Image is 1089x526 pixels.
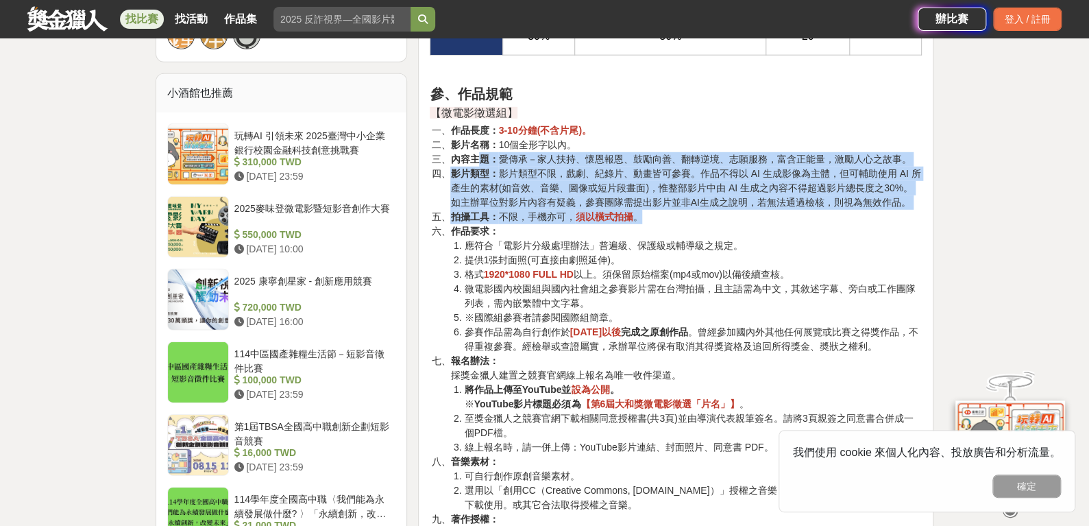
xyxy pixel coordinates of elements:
[621,326,688,337] strong: 完成之原創作品
[498,125,591,136] strong: 3-10分鐘(不含片尾)。
[156,74,407,112] div: 小酒館也推薦
[464,411,922,440] li: 至獎金獵人之競賽官網下載相關同意授權書(共3頁)並由導演代表親筆簽名。請將3頁親簽之同意書合併成一個PDF檔。
[234,274,391,300] div: 2025 康寧創星家 - 創新應用競賽
[169,10,213,29] a: 找活動
[430,86,512,101] strong: 參、作品規範
[234,387,391,402] div: [DATE] 23:59
[464,267,922,282] li: 格式 以上。須保留原始檔案(mp4或mov)以備後續查核。
[234,155,391,169] div: 310,000 TWD
[167,414,396,476] a: 第1屆TBSA全國高中職創新企劃短影音競賽 16,000 TWD [DATE] 23:59
[450,210,922,224] li: 不限，手機亦可， 。
[234,373,391,387] div: 100,000 TWD
[575,211,633,222] strong: 須以橫式拍攝
[234,202,391,228] div: 2025麥味登微電影暨短影音創作大賽
[464,469,922,483] li: 可自行創作原創音樂素材。
[450,211,498,222] strong: 拍攝工具：
[570,326,620,337] strong: [DATE]以後
[234,460,391,475] div: [DATE] 23:59
[273,7,411,32] input: 2025 反詐視界—全國影片競賽
[234,420,391,446] div: 第1屆TBSA全國高中職創新企劃短影音競賽
[234,347,391,373] div: 114中區國產雜糧生活節－短影音徵件比賽
[464,384,571,395] strong: 將作品上傳至YouTube並
[450,355,498,366] strong: 報名辦法：
[234,169,391,184] div: [DATE] 23:59
[234,129,391,155] div: 玩轉AI 引領未來 2025臺灣中小企業銀行校園金融科技創意挑戰賽
[580,398,739,409] strong: 【第6屆大和獎微電影徵選「片名」】
[234,300,391,315] div: 720,000 TWD
[234,446,391,460] div: 16,000 TWD
[464,282,922,311] li: 微電影國內校園組與國內社會組之參賽影片需在台灣拍攝，且主語需為中文，其敘述字幕、旁白或工作團隊列表，需內嵌繁體中文字幕。
[234,228,391,242] div: 550,000 TWD
[167,123,396,185] a: 玩轉AI 引領未來 2025臺灣中小企業銀行校園金融科技創意挑戰賽 310,000 TWD [DATE] 23:59
[464,440,922,455] li: 線上報名時，請一併上傳：YouTube影片連結、封面照片、同意書 PDF。
[450,152,922,167] li: 愛傳承－家人扶持、懷恩報恩、鼓勵向善、翻轉逆境、志願服務，富含正能量，激勵人心之故事。
[450,125,498,136] strong: 作品長度：
[450,514,498,525] strong: 著作授權：
[918,8,986,31] a: 辦比賽
[167,342,396,403] a: 114中區國產雜糧生活節－短影音徵件比賽 100,000 TWD [DATE] 23:59
[483,269,573,280] strong: 1920*1080 FULL HD
[474,398,580,409] strong: YouTube影片標題必須為
[450,168,498,179] strong: 影片類型：
[992,475,1061,498] button: 確定
[793,446,1061,458] span: 我們使用 cookie 來個人化內容、投放廣告和分析流量。
[234,242,391,256] div: [DATE] 10:00
[450,456,498,467] strong: 音樂素材：
[450,139,498,150] strong: 影片名稱：
[120,10,164,29] a: 找比賽
[464,483,922,512] li: 選用以「創用CC（Creative Commons, [DOMAIN_NAME]）」授權之音樂，並依作品授權方式與標示方法，下載使用。或其它合法取得授權之音樂。
[609,384,619,395] strong: 。
[955,401,1065,492] img: d2146d9a-e6f6-4337-9592-8cefde37ba6b.png
[450,226,498,237] strong: 作品要求：
[430,107,517,119] span: 【微電影徵選組】
[993,8,1062,31] div: 登入 / 註冊
[464,239,922,253] li: 應符合「電影片分級處理辦法」普遍級、保護級或輔導級之規定。
[450,138,922,152] li: 10個全形字以內。
[450,354,922,455] li: 採獎金獵人建置之競賽官網線上報名為唯一收件渠道。
[464,311,922,325] li: ※國際組參賽者請參閱國際組簡章。
[167,196,396,258] a: 2025麥味登微電影暨短影音創作大賽 550,000 TWD [DATE] 10:00
[167,269,396,331] a: 2025 康寧創星家 - 創新應用競賽 720,000 TWD [DATE] 16:00
[450,167,922,210] li: 影片類型不限，戲劇、紀錄片、動畫皆可參賽。作品不得以 AI 生成影像為主體，但可輔助使用 AI 所產生的素材(如音效、音樂、圖像或短片段畫面)，惟整部影片中由 AI 生成之內容不得超過影片總長度...
[571,384,609,395] strong: 設為公開
[234,492,391,518] div: 114學年度全國高中職〈我們能為永續發展做什麼? 〉「永續創新，改變未來」永續創新短影片競賽
[464,383,922,411] li: ※ 。
[450,154,498,165] strong: 內容主題：
[464,325,922,354] li: 參賽作品需為自行創作於 。曾經參加國內外其他任何展覽或比賽之得獎作品，不得重複參賽。經檢舉或查證屬實，承辦單位將保有取消其得獎資格及追回所得獎金、奬狀之權利。
[234,315,391,329] div: [DATE] 16:00
[464,253,922,267] li: 提供1張封面照(可直接由劇照延伸)。
[219,10,262,29] a: 作品集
